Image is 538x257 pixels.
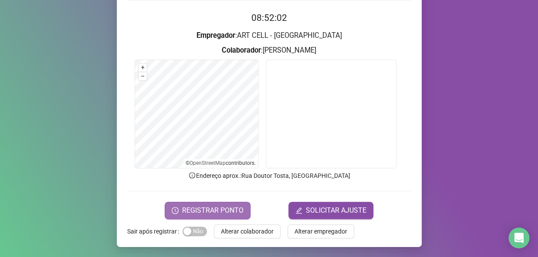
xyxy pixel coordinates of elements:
label: Sair após registrar [127,224,183,238]
button: Alterar colaborador [214,224,281,238]
span: REGISTRAR PONTO [182,205,244,216]
h3: : [PERSON_NAME] [127,45,411,56]
span: SOLICITAR AJUSTE [306,205,366,216]
li: © contributors. [186,160,256,166]
button: REGISTRAR PONTO [165,202,250,219]
strong: Colaborador [222,46,261,54]
button: – [139,72,147,80]
button: editSOLICITAR AJUSTE [288,202,373,219]
span: edit [295,207,302,214]
button: Alterar empregador [288,224,354,238]
strong: Empregador [196,31,235,40]
span: Alterar colaborador [221,227,274,236]
button: + [139,63,147,72]
div: Open Intercom Messenger [508,227,529,248]
span: clock-circle [172,207,179,214]
time: 08:52:02 [251,13,287,23]
span: info-circle [188,171,196,179]
span: Alterar empregador [294,227,347,236]
h3: : ART CELL - [GEOGRAPHIC_DATA] [127,30,411,41]
p: Endereço aprox. : Rua Doutor Tosta, [GEOGRAPHIC_DATA] [127,171,411,180]
a: OpenStreetMap [189,160,226,166]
